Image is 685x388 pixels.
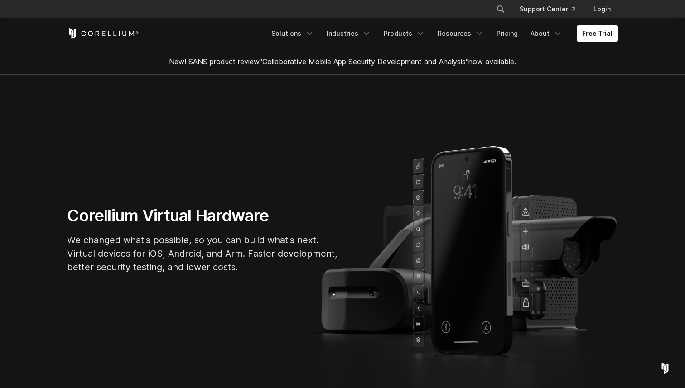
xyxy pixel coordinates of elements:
[266,25,618,42] div: Navigation Menu
[586,1,618,17] a: Login
[67,206,339,226] h1: Corellium Virtual Hardware
[321,25,376,42] a: Industries
[378,25,430,42] a: Products
[260,57,468,66] a: "Collaborative Mobile App Security Development and Analysis"
[654,357,676,379] iframe: Intercom live chat
[512,1,583,17] a: Support Center
[485,1,618,17] div: Navigation Menu
[577,25,618,42] a: Free Trial
[432,25,489,42] a: Resources
[525,25,568,42] a: About
[492,1,509,17] button: Search
[266,25,319,42] a: Solutions
[491,25,523,42] a: Pricing
[169,57,516,66] span: New! SANS product review now available.
[67,233,339,274] p: We changed what's possible, so you can build what's next. Virtual devices for iOS, Android, and A...
[67,28,139,39] a: Corellium Home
